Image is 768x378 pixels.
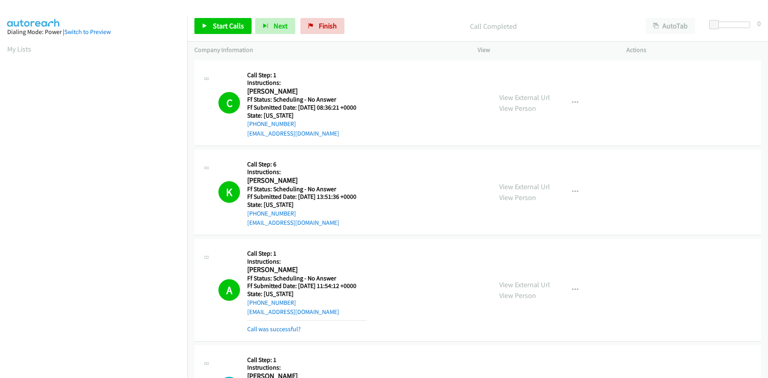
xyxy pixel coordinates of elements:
[247,201,366,209] h5: State: [US_STATE]
[7,27,180,37] div: Dialing Mode: Power |
[194,18,252,34] a: Start Calls
[247,308,339,316] a: [EMAIL_ADDRESS][DOMAIN_NAME]
[247,168,366,176] h5: Instructions:
[757,18,761,29] div: 0
[247,87,366,96] h2: [PERSON_NAME]
[247,185,366,193] h5: Ff Status: Scheduling - No Answer
[713,22,750,28] div: Delay between calls (in seconds)
[247,274,366,282] h5: Ff Status: Scheduling - No Answer
[499,280,550,289] a: View External Url
[646,18,695,34] button: AutoTab
[247,130,339,137] a: [EMAIL_ADDRESS][DOMAIN_NAME]
[319,21,337,30] span: Finish
[499,104,536,113] a: View Person
[247,176,366,185] h2: [PERSON_NAME]
[247,193,366,201] h5: Ff Submitted Date: [DATE] 13:51:36 +0000
[247,282,366,290] h5: Ff Submitted Date: [DATE] 11:54:12 +0000
[247,71,366,79] h5: Call Step: 1
[64,28,111,36] a: Switch to Preview
[745,157,768,221] iframe: Resource Center
[247,258,366,266] h5: Instructions:
[499,291,536,300] a: View Person
[247,364,366,372] h5: Instructions:
[247,356,366,364] h5: Call Step: 1
[247,112,366,120] h5: State: [US_STATE]
[247,79,366,87] h5: Instructions:
[247,299,296,306] a: [PHONE_NUMBER]
[213,21,244,30] span: Start Calls
[247,250,366,258] h5: Call Step: 1
[247,120,296,128] a: [PHONE_NUMBER]
[218,92,240,114] h1: C
[247,265,366,274] h2: [PERSON_NAME]
[499,193,536,202] a: View Person
[247,96,366,104] h5: Ff Status: Scheduling - No Answer
[247,290,366,298] h5: State: [US_STATE]
[626,45,761,55] p: Actions
[247,160,366,168] h5: Call Step: 6
[247,325,301,333] a: Call was successful?
[274,21,288,30] span: Next
[218,279,240,301] h1: A
[499,93,550,102] a: View External Url
[7,44,31,54] a: My Lists
[255,18,295,34] button: Next
[300,18,344,34] a: Finish
[499,182,550,191] a: View External Url
[247,210,296,217] a: [PHONE_NUMBER]
[355,21,631,32] p: Call Completed
[247,219,339,226] a: [EMAIL_ADDRESS][DOMAIN_NAME]
[478,45,612,55] p: View
[194,45,463,55] p: Company Information
[247,104,366,112] h5: Ff Submitted Date: [DATE] 08:36:21 +0000
[218,181,240,203] h1: K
